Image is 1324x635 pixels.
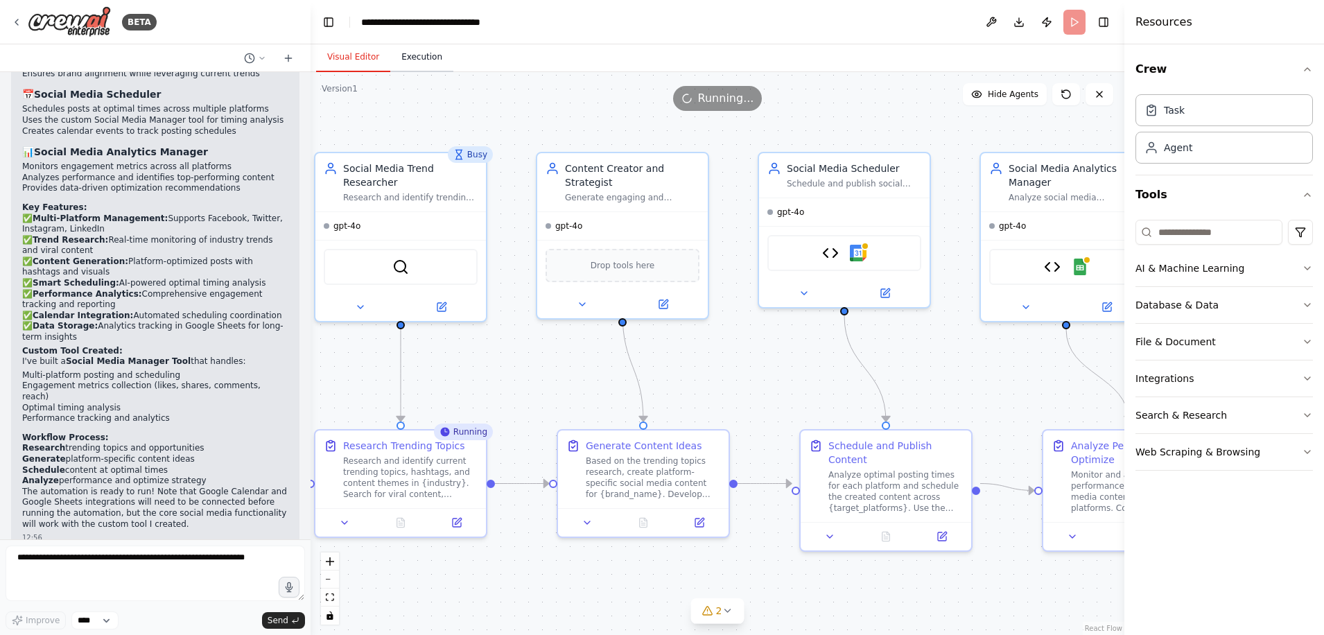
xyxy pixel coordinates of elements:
strong: Social Media Manager Tool [66,356,191,366]
div: Generate Content Ideas [586,439,702,453]
div: Social Media Scheduler [787,162,921,175]
li: Performance tracking and analytics [22,413,288,424]
div: Based on the trending topics research, create platform-specific social media content for {brand_n... [586,455,720,500]
button: Visual Editor [316,43,390,72]
button: Open in side panel [846,285,924,302]
strong: Smart Scheduling: [33,278,119,288]
li: performance and optimize strategy [22,476,288,487]
g: Edge from 4cfec1ba-101c-4f05-aae5-b577c52f89c5 to 2ac0a1c1-ff27-47f5-b79f-87cfd3022766 [738,477,792,491]
button: Database & Data [1135,287,1313,323]
div: Analyze Performance and OptimizeMonitor and analyze the performance of published social media con... [1042,429,1215,552]
button: Search & Research [1135,397,1313,433]
button: Crew [1135,50,1313,89]
button: Open in side panel [918,528,966,545]
button: Click to speak your automation idea [279,577,299,598]
button: toggle interactivity [321,607,339,625]
button: Send [262,612,305,629]
button: AI & Machine Learning [1135,250,1313,286]
div: Social Media Analytics Manager [1009,162,1143,189]
g: Edge from 949f3e6d-2020-47ef-bdfc-ce71953a0bf7 to 2ac0a1c1-ff27-47f5-b79f-87cfd3022766 [837,315,893,421]
span: Drop tools here [591,259,655,272]
li: Engagement metrics collection (likes, shares, comments, reach) [22,381,288,402]
h3: 📊 [22,145,288,159]
button: File & Document [1135,324,1313,360]
strong: Multi-Platform Management: [33,214,168,223]
button: Execution [390,43,453,72]
div: React Flow controls [321,553,339,625]
g: Edge from 1ab14a35-4095-4f3b-bd99-c4e055c7f77c to 6e4fdce4-e47b-4a58-8cbe-8c17724f5f8e [1059,329,1135,421]
strong: Custom Tool Created: [22,346,123,356]
button: Web Scraping & Browsing [1135,434,1313,470]
div: Analyze social media engagement metrics, track performance across platforms, identify high-perfor... [1009,192,1143,203]
g: Edge from 6a768879-cac3-4108-bdb4-fa99fa6cfc10 to 0605641f-7035-4251-83fa-f34142507490 [394,315,408,421]
strong: Research [22,443,65,453]
p: The automation is ready to run! Note that Google Calendar and Google Sheets integrations will nee... [22,487,288,530]
img: Social Media Manager [822,245,839,261]
button: Hide Agents [963,83,1047,105]
div: BETA [122,14,157,31]
div: Social Media SchedulerSchedule and publish social media content across multiple platforms at opti... [758,152,931,308]
strong: Schedule [22,465,65,475]
div: Crew [1135,89,1313,175]
strong: Generate [22,454,66,464]
strong: Content Generation: [33,256,128,266]
div: Busy [448,146,493,163]
strong: Key Features: [22,202,87,212]
span: 2 [716,604,722,618]
strong: Social Media Analytics Manager [34,146,208,157]
div: 12:56 [22,532,288,543]
li: Creates calendar events to track posting schedules [22,126,288,137]
button: No output available [1099,528,1158,545]
span: Send [268,615,288,626]
button: fit view [321,589,339,607]
span: gpt-4o [777,207,804,218]
li: Provides data-driven optimization recommendations [22,183,288,194]
div: Social Media Analytics ManagerAnalyze social media engagement metrics, track performance across p... [979,152,1153,322]
button: Open in side panel [624,296,702,313]
li: Optimal timing analysis [22,403,288,414]
h3: 📅 [22,87,288,101]
strong: Performance Analytics: [33,289,142,299]
span: Improve [26,615,60,626]
div: Research Trending Topics [343,439,465,453]
div: RunningResearch Trending TopicsResearch and identify current trending topics, hashtags, and conte... [314,429,487,538]
button: Open in side panel [675,514,723,531]
li: Ensures brand alignment while leveraging current trends [22,69,288,80]
button: Start a new chat [277,50,299,67]
div: Running [434,424,493,440]
button: Open in side panel [1068,299,1146,315]
button: Tools [1135,175,1313,214]
strong: Analyze [22,476,59,485]
img: Logo [28,6,111,37]
div: Monitor and analyze the performance of published social media content across all platforms. Colle... [1071,469,1205,514]
button: Open in side panel [402,299,480,315]
div: Content Creator and StrategistGenerate engaging and platform-specific social media content based ... [536,152,709,320]
button: Open in side panel [433,514,480,531]
button: Integrations [1135,360,1313,397]
span: gpt-4o [555,220,582,232]
li: platform-specific content ideas [22,454,288,465]
img: Google Sheets [1072,259,1088,275]
strong: Workflow Process: [22,433,109,442]
button: zoom in [321,553,339,571]
strong: Trend Research: [33,235,108,245]
g: Edge from 0605641f-7035-4251-83fa-f34142507490 to 4cfec1ba-101c-4f05-aae5-b577c52f89c5 [495,477,549,491]
div: Content Creator and Strategist [565,162,699,189]
img: Social Media Manager [1044,259,1061,275]
li: Monitors engagement metrics across all platforms [22,162,288,173]
span: gpt-4o [999,220,1026,232]
strong: Calendar Integration: [33,311,133,320]
h4: Resources [1135,14,1192,31]
button: No output available [857,528,916,545]
a: React Flow attribution [1085,625,1122,632]
div: Agent [1164,141,1192,155]
div: Social Media Trend Researcher [343,162,478,189]
div: Analyze optimal posting times for each platform and schedule the created content across {target_p... [828,469,963,514]
button: 2 [691,598,744,624]
p: ✅ Supports Facebook, Twitter, Instagram, LinkedIn ✅ Real-time monitoring of industry trends and v... [22,214,288,343]
div: Task [1164,103,1185,117]
p: I've built a that handles: [22,356,288,367]
strong: Social Media Scheduler [34,89,162,100]
div: Schedule and publish social media content across multiple platforms at optimal times, manage post... [787,178,921,189]
li: Schedules posts at optimal times across multiple platforms [22,104,288,115]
